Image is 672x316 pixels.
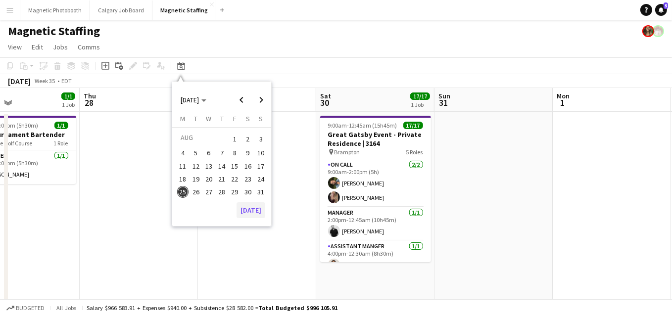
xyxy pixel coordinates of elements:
span: 16 [242,160,254,172]
span: 14 [216,160,228,172]
app-card-role: On Call2/29:00am-2:00pm (5h)[PERSON_NAME][PERSON_NAME] [320,159,431,207]
span: 9 [242,147,254,159]
span: 7 [216,147,228,159]
button: 28-08-2025 [215,185,228,198]
span: Edit [32,43,43,51]
button: 23-08-2025 [241,173,254,185]
h1: Magnetic Staffing [8,24,100,39]
span: Budgeted [16,305,45,312]
button: 16-08-2025 [241,160,254,173]
button: [DATE] [237,202,265,218]
a: Edit [28,41,47,53]
span: 13 [203,160,215,172]
button: 06-08-2025 [202,146,215,159]
span: Comms [78,43,100,51]
div: 1 Job [411,101,430,108]
app-user-avatar: Bianca Fantauzzi [642,25,654,37]
span: 6 [203,147,215,159]
span: 1 [229,132,241,146]
app-user-avatar: Kara & Monika [652,25,664,37]
span: 5 Roles [406,148,423,156]
span: 3 [255,132,267,146]
button: 07-08-2025 [215,146,228,159]
span: 17/17 [410,92,430,100]
button: 20-08-2025 [202,173,215,185]
span: Sat [320,91,331,100]
span: 22 [229,173,241,185]
button: 18-08-2025 [176,173,189,185]
button: 02-08-2025 [241,131,254,146]
div: EDT [61,77,72,85]
span: 1/1 [61,92,75,100]
button: 01-08-2025 [228,131,241,146]
span: 31 [437,97,450,108]
span: 18 [177,173,189,185]
span: T [194,114,197,123]
span: S [246,114,250,123]
button: 19-08-2025 [190,173,202,185]
span: 26 [190,186,202,198]
span: 19 [190,173,202,185]
span: All jobs [54,304,78,312]
button: Previous month [232,90,251,110]
span: W [206,114,212,123]
span: 17 [255,160,267,172]
span: Week 35 [33,77,57,85]
span: Thu [84,91,96,100]
button: 14-08-2025 [215,160,228,173]
span: 5 [190,147,202,159]
span: 17/17 [403,122,423,129]
span: 4 [177,147,189,159]
app-job-card: 9:00am-12:45am (15h45m) (Sun)17/17Great Gatsby Event - Private Residence | 3164 Brampton5 RolesOn... [320,116,431,262]
div: 1 Job [62,101,75,108]
div: [DATE] [8,76,31,86]
span: 12 [190,160,202,172]
a: 5 [655,4,667,16]
a: Jobs [49,41,72,53]
span: 2 [242,132,254,146]
h3: Great Gatsby Event - Private Residence | 3164 [320,130,431,148]
span: 9:00am-12:45am (15h45m) (Sun) [328,122,403,129]
button: 29-08-2025 [228,185,241,198]
span: [DATE] [181,95,199,104]
span: 10 [255,147,267,159]
a: View [4,41,26,53]
button: 17-08-2025 [254,160,267,173]
span: 1 Role [54,139,68,147]
span: F [233,114,237,123]
button: 31-08-2025 [254,185,267,198]
button: 09-08-2025 [241,146,254,159]
a: Comms [74,41,104,53]
span: 29 [229,186,241,198]
span: 1/1 [54,122,68,129]
div: Salary $966 583.91 + Expenses $940.00 + Subsistence $28 582.00 = [87,304,337,312]
button: Budgeted [5,303,46,314]
button: 24-08-2025 [254,173,267,185]
span: 1 [555,97,570,108]
span: 30 [242,186,254,198]
button: Choose month and year [177,91,210,109]
button: 15-08-2025 [228,160,241,173]
span: 30 [319,97,331,108]
button: 08-08-2025 [228,146,241,159]
button: 03-08-2025 [254,131,267,146]
span: 31 [255,186,267,198]
button: Calgary Job Board [90,0,152,20]
span: 8 [229,147,241,159]
span: S [259,114,263,123]
button: Magnetic Staffing [152,0,216,20]
button: 11-08-2025 [176,160,189,173]
button: 22-08-2025 [228,173,241,185]
span: 5 [664,2,668,9]
span: 28 [82,97,96,108]
span: 27 [203,186,215,198]
span: 21 [216,173,228,185]
app-card-role: Assistant Manger1/14:00pm-12:30am (8h30m)[PERSON_NAME] [320,241,431,274]
span: Sun [438,91,450,100]
span: 23 [242,173,254,185]
span: 25 [177,186,189,198]
app-card-role: Manager1/12:00pm-12:45am (10h45m)[PERSON_NAME] [320,207,431,241]
span: 24 [255,173,267,185]
span: 11 [177,160,189,172]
